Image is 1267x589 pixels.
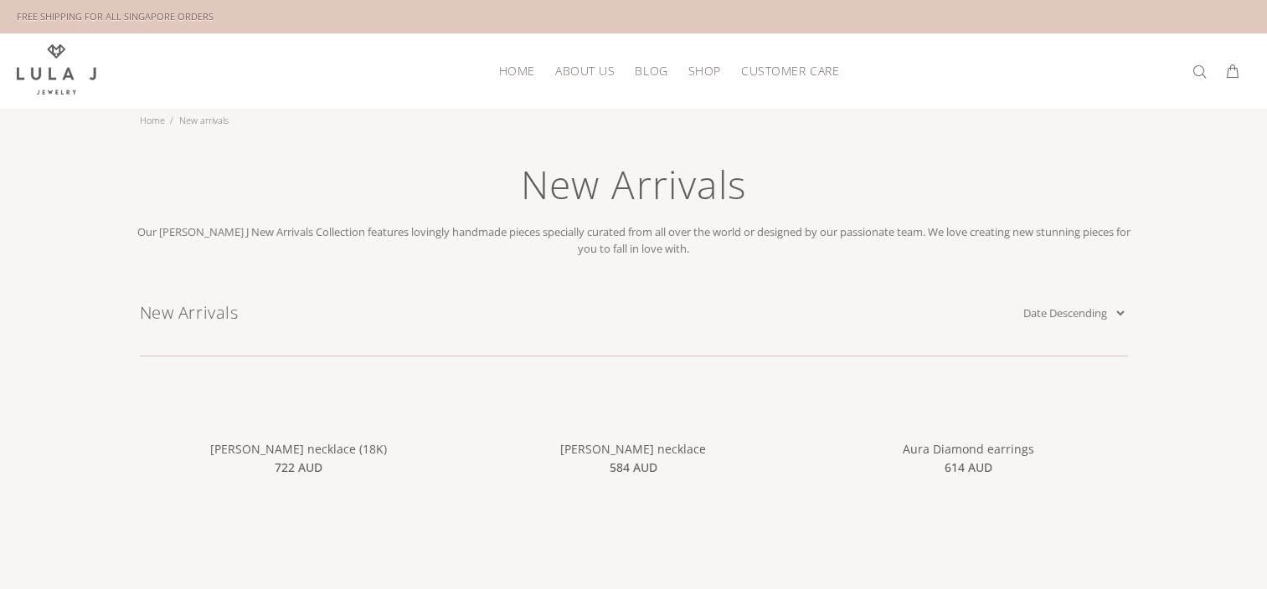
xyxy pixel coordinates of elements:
[545,58,625,84] a: About Us
[635,64,667,77] span: Blog
[17,8,214,26] div: FREE SHIPPING FOR ALL SINGAPORE ORDERS
[131,159,1136,223] h1: New Arrivals
[678,58,731,84] a: Shop
[137,224,1131,256] span: Our [PERSON_NAME] J New Arrivals Collection features lovingly handmade pieces specially curated f...
[731,58,839,84] a: Customer Care
[499,64,535,77] span: HOME
[140,114,165,126] a: Home
[489,58,545,84] a: HOME
[474,411,792,426] a: Lula Cross necklace
[210,441,387,457] a: [PERSON_NAME] necklace (18K)
[688,64,721,77] span: Shop
[275,458,322,477] span: 722 AUD
[610,458,657,477] span: 584 AUD
[945,458,992,477] span: 614 AUD
[809,411,1127,426] a: Aura Diamond earrings
[555,64,615,77] span: About Us
[140,411,458,426] a: Lula Cross necklace (18K)
[903,441,1034,457] a: Aura Diamond earrings
[625,58,677,84] a: Blog
[170,109,234,132] li: New arrivals
[140,300,1020,325] h1: New Arrivals
[741,64,839,77] span: Customer Care
[560,441,706,457] a: [PERSON_NAME] necklace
